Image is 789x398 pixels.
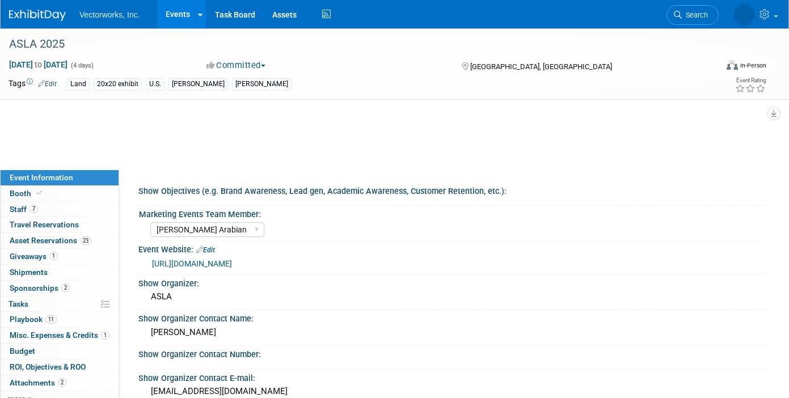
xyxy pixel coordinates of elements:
[666,5,719,25] a: Search
[1,233,119,248] a: Asset Reservations23
[1,375,119,391] a: Attachments2
[1,217,119,232] a: Travel Reservations
[10,173,73,182] span: Event Information
[138,346,766,360] div: Show Organizer Contact Number:
[58,378,66,387] span: 2
[1,328,119,343] a: Misc. Expenses & Credits1
[740,61,766,70] div: In-Person
[168,78,228,90] div: [PERSON_NAME]
[10,283,70,293] span: Sponsorships
[139,206,761,220] div: Marketing Events Team Member:
[49,252,58,260] span: 1
[10,378,66,387] span: Attachments
[1,312,119,327] a: Playbook11
[70,62,94,69] span: (4 days)
[1,281,119,296] a: Sponsorships2
[1,265,119,280] a: Shipments
[10,362,86,371] span: ROI, Objectives & ROO
[61,283,70,292] span: 2
[1,359,119,375] a: ROI, Objectives & ROO
[45,315,57,324] span: 11
[94,78,142,90] div: 20x20 exhibit
[152,259,232,268] a: [URL][DOMAIN_NAME]
[1,170,119,185] a: Event Information
[10,331,109,340] span: Misc. Expenses & Credits
[147,324,758,341] div: [PERSON_NAME]
[101,331,109,340] span: 1
[10,252,58,261] span: Giveaways
[1,297,119,312] a: Tasks
[138,275,766,289] div: Show Organizer:
[33,60,44,69] span: to
[10,315,57,324] span: Playbook
[10,220,79,229] span: Travel Reservations
[9,299,28,308] span: Tasks
[470,62,612,71] span: [GEOGRAPHIC_DATA], [GEOGRAPHIC_DATA]
[1,202,119,217] a: Staff7
[5,34,702,54] div: ASLA 2025
[138,241,766,256] div: Event Website:
[10,268,48,277] span: Shipments
[9,10,66,21] img: ExhibitDay
[10,346,35,355] span: Budget
[9,78,57,91] td: Tags
[146,78,164,90] div: U.S.
[67,78,90,90] div: Land
[232,78,292,90] div: [PERSON_NAME]
[727,61,738,70] img: Format-Inperson.png
[735,78,766,83] div: Event Rating
[79,10,140,19] span: Vectorworks, Inc.
[29,205,38,213] span: 7
[196,246,215,254] a: Edit
[9,60,68,70] span: [DATE] [DATE]
[654,59,766,76] div: Event Format
[138,370,766,384] div: Show Organizer Contact E-mail:
[202,60,270,71] button: Committed
[80,236,91,245] span: 23
[138,183,766,197] div: Show Objectives (e.g. Brand Awareness, Lead gen, Academic Awareness, Customer Retention, etc.):
[1,186,119,201] a: Booth
[682,11,708,19] span: Search
[147,288,758,306] div: ASLA
[36,190,42,196] i: Booth reservation complete
[1,249,119,264] a: Giveaways1
[10,205,38,214] span: Staff
[1,344,119,359] a: Budget
[10,236,91,245] span: Asset Reservations
[138,310,766,324] div: Show Organizer Contact Name:
[38,80,57,88] a: Edit
[10,189,44,198] span: Booth
[733,4,755,26] img: Tania Arabian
